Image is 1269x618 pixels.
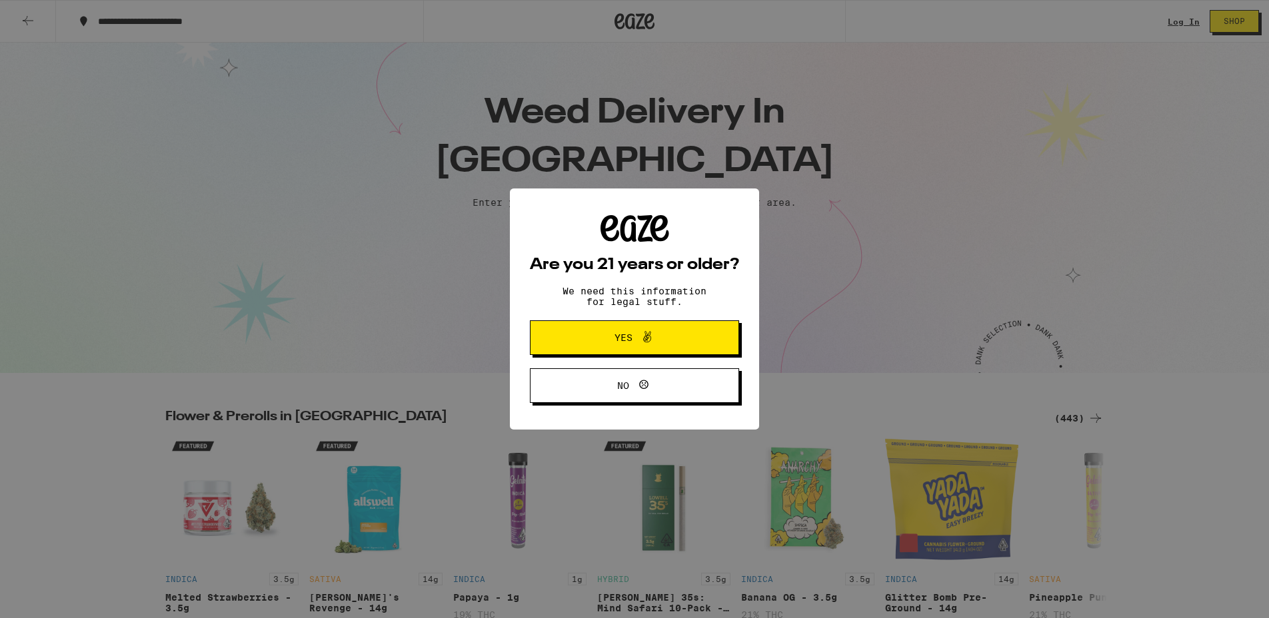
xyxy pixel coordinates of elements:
span: No [617,381,629,390]
h2: Are you 21 years or older? [530,257,739,273]
p: We need this information for legal stuff. [551,286,718,307]
button: No [530,368,739,403]
span: Yes [615,333,633,342]
button: Yes [530,320,739,355]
